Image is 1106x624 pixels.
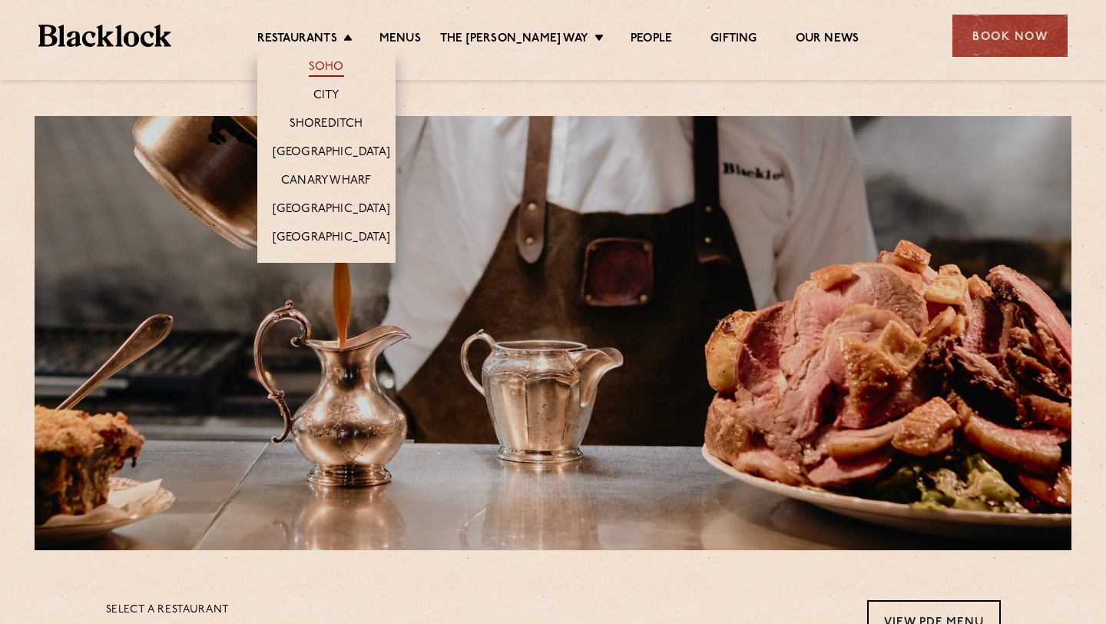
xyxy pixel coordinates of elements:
a: Shoreditch [290,117,363,134]
a: [GEOGRAPHIC_DATA] [273,202,390,219]
a: Gifting [710,32,757,48]
a: People [631,32,672,48]
a: Canary Wharf [281,174,371,191]
a: The [PERSON_NAME] Way [440,32,588,48]
a: Menus [379,32,421,48]
a: [GEOGRAPHIC_DATA] [273,231,390,247]
a: Soho [309,60,344,77]
a: Restaurants [257,32,337,48]
img: BL_Textured_Logo-footer-cropped.svg [38,25,171,47]
a: Our News [796,32,859,48]
a: [GEOGRAPHIC_DATA] [273,145,390,162]
p: Select a restaurant [106,600,230,620]
a: City [313,88,339,105]
div: Book Now [952,15,1068,57]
